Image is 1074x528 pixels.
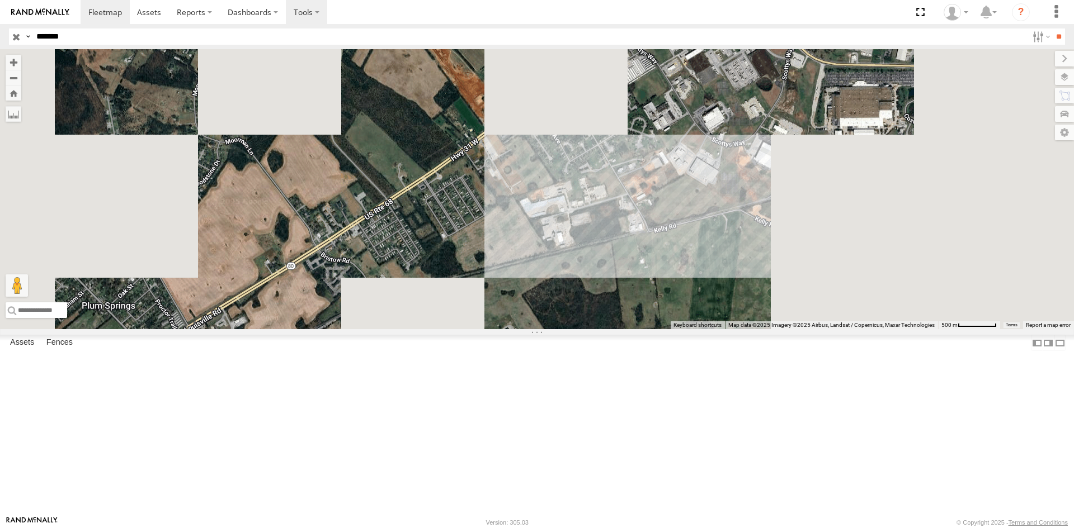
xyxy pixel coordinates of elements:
[673,321,722,329] button: Keyboard shortcuts
[728,322,935,328] span: Map data ©2025 Imagery ©2025 Airbus, Landsat / Copernicus, Maxar Technologies
[1028,28,1052,45] label: Search Filter Options
[938,321,1000,329] button: Map Scale: 500 m per 66 pixels
[1031,335,1043,351] label: Dock Summary Table to the Left
[4,335,40,351] label: Assets
[941,322,958,328] span: 500 m
[6,106,21,122] label: Measure
[1055,125,1074,140] label: Map Settings
[41,335,78,351] label: Fences
[6,517,58,528] a: Visit our Website
[1009,519,1068,526] a: Terms and Conditions
[6,274,28,297] button: Drag Pegman onto the map to open Street View
[6,70,21,85] button: Zoom out
[1006,323,1018,327] a: Terms
[23,28,32,45] label: Search Query
[1043,335,1054,351] label: Dock Summary Table to the Right
[1012,3,1030,21] i: ?
[486,519,529,526] div: Version: 305.03
[11,8,69,16] img: rand-logo.svg
[957,519,1068,526] div: © Copyright 2025 -
[1026,322,1071,328] a: Report a map error
[6,85,21,101] button: Zoom Home
[1054,335,1066,351] label: Hide Summary Table
[940,4,972,21] div: Nele .
[6,55,21,70] button: Zoom in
